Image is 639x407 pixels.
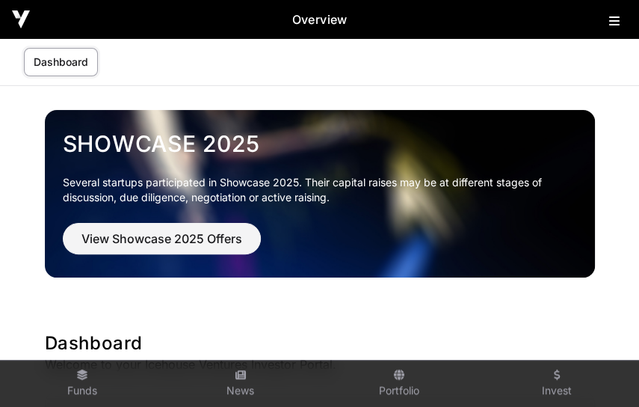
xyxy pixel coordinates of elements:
img: Showcase 2025 [45,110,595,278]
a: Dashboard [24,48,98,76]
button: View Showcase 2025 Offers [63,223,261,254]
a: News [167,364,314,404]
p: Welcome to your Icehouse Ventures Investor Portal. [45,355,595,373]
p: Several startups participated in Showcase 2025. Their capital raises may be at different stages o... [63,175,565,205]
h1: Dashboard [45,331,595,355]
img: Icehouse Ventures Logo [12,10,30,28]
a: View Showcase 2025 Offers [63,238,261,253]
h2: Overview [30,10,609,28]
a: Portfolio [326,364,472,404]
a: Showcase 2025 [63,130,577,157]
span: View Showcase 2025 Offers [81,230,242,248]
a: Funds [9,364,155,404]
a: Invest [484,364,630,404]
iframe: Chat Widget [564,335,639,407]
